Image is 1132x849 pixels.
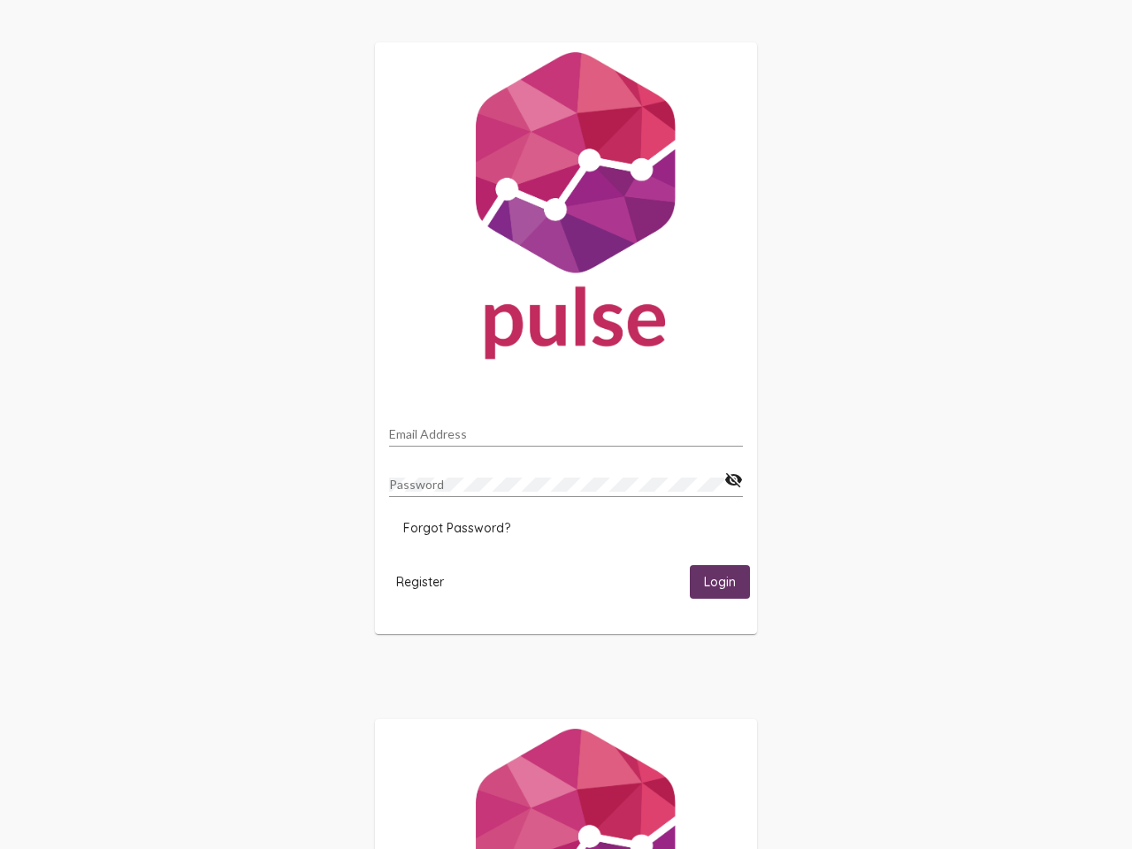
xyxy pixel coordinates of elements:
span: Login [704,575,736,591]
button: Login [690,565,750,598]
button: Register [382,565,458,598]
img: Pulse For Good Logo [375,42,757,377]
span: Register [396,574,444,590]
mat-icon: visibility_off [724,470,743,491]
span: Forgot Password? [403,520,510,536]
button: Forgot Password? [389,512,524,544]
